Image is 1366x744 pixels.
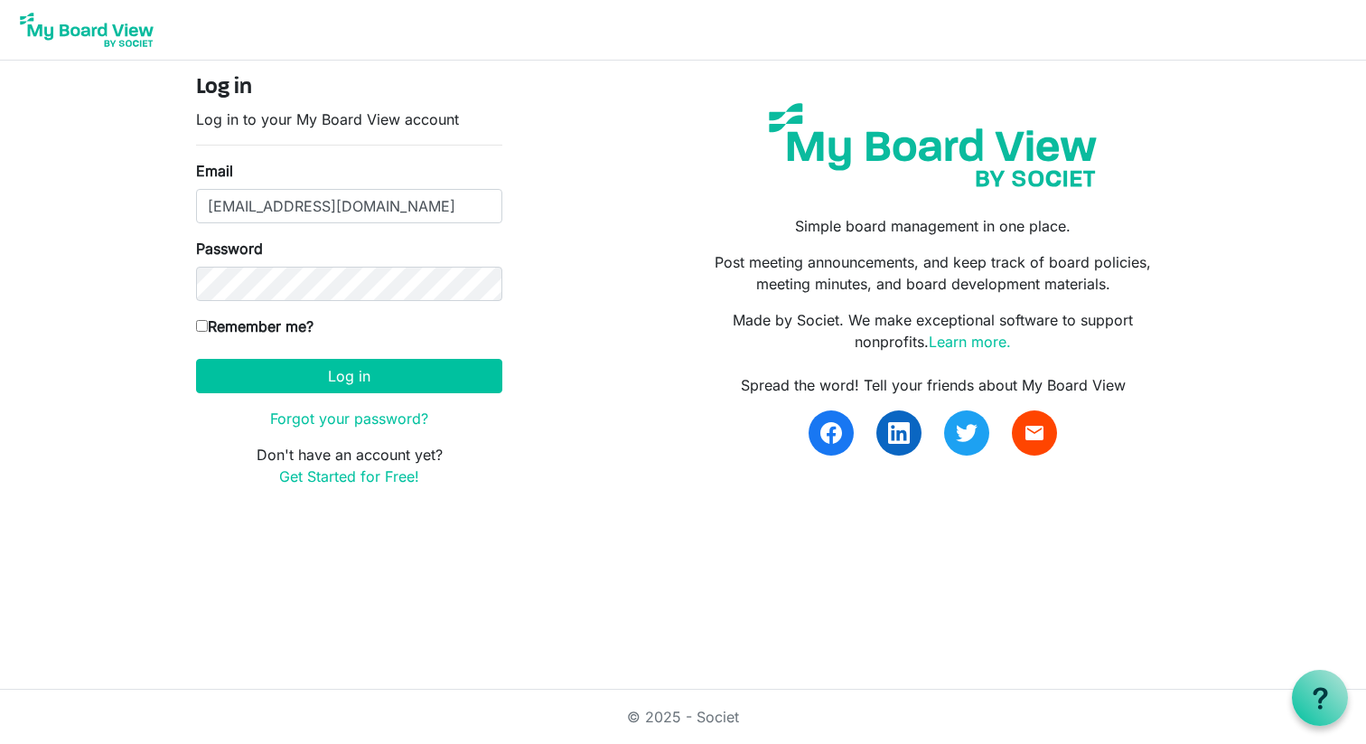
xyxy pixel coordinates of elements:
[820,422,842,444] img: facebook.svg
[697,309,1170,353] p: Made by Societ. We make exceptional software to support nonprofits.
[697,251,1170,295] p: Post meeting announcements, and keep track of board policies, meeting minutes, and board developm...
[196,444,502,487] p: Don't have an account yet?
[14,7,159,52] img: My Board View Logo
[279,467,419,485] a: Get Started for Free!
[1024,422,1045,444] span: email
[196,108,502,130] p: Log in to your My Board View account
[196,359,502,393] button: Log in
[270,410,428,428] a: Forgot your password?
[755,89,1110,201] img: my-board-view-societ.svg
[196,160,233,182] label: Email
[956,422,978,444] img: twitter.svg
[196,75,502,101] h4: Log in
[196,238,263,259] label: Password
[697,215,1170,237] p: Simple board management in one place.
[627,708,739,726] a: © 2025 - Societ
[196,320,208,332] input: Remember me?
[888,422,910,444] img: linkedin.svg
[697,374,1170,396] div: Spread the word! Tell your friends about My Board View
[929,333,1011,351] a: Learn more.
[1012,410,1057,456] a: email
[196,315,313,337] label: Remember me?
